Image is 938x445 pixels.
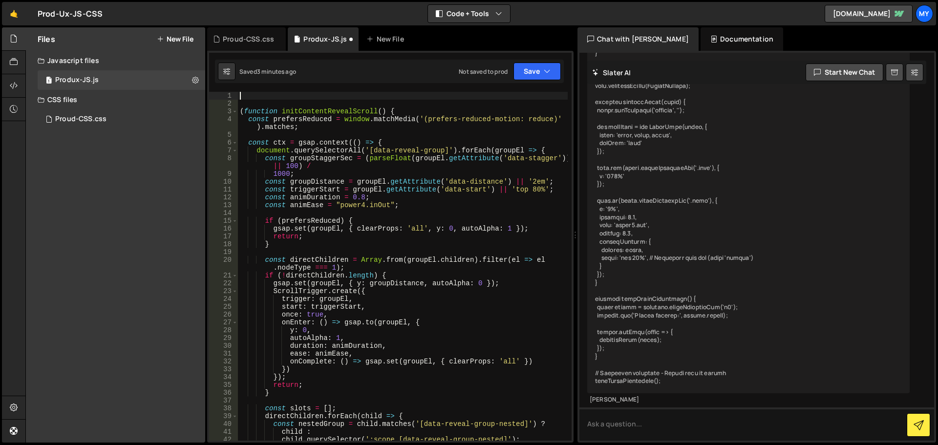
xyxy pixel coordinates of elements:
div: New File [366,34,407,44]
div: 25 [209,303,238,311]
div: 26 [209,311,238,318]
button: Code + Tools [428,5,510,22]
div: Produx-JS.js [303,34,347,44]
div: Saved [239,67,296,76]
div: 7 [209,147,238,154]
button: New File [157,35,193,43]
div: 11 [209,186,238,193]
div: 21 [209,272,238,279]
div: 30 [209,342,238,350]
a: My [916,5,933,22]
div: 40 [209,420,238,428]
div: 3 [209,107,238,115]
div: 28 [209,326,238,334]
div: 22 [209,279,238,287]
div: 9 [209,170,238,178]
div: 18 [209,240,238,248]
div: Produx-JS.js [55,76,99,85]
div: 10 [209,178,238,186]
div: 35 [209,381,238,389]
span: 1 [46,77,52,85]
div: Chat with [PERSON_NAME] [577,27,699,51]
a: [DOMAIN_NAME] [825,5,913,22]
div: Javascript files [26,51,205,70]
div: 1 [209,92,238,100]
div: 34 [209,373,238,381]
h2: Files [38,34,55,44]
div: 3 minutes ago [257,67,296,76]
div: CSS files [26,90,205,109]
div: Proud-CSS.css [223,34,274,44]
div: Prod-Ux-JS-CSS [38,8,103,20]
div: 17 [209,233,238,240]
div: 39 [209,412,238,420]
div: Not saved to prod [459,67,508,76]
div: 41 [209,428,238,436]
div: 24 [209,295,238,303]
button: Save [513,63,561,80]
div: 16894/46224.css [38,109,205,129]
div: Proud-CSS.css [55,115,107,124]
div: 16 [209,225,238,233]
div: 42 [209,436,238,444]
div: 33 [209,365,238,373]
div: [PERSON_NAME] [590,396,907,404]
div: 29 [209,334,238,342]
div: 13 [209,201,238,209]
div: 5 [209,131,238,139]
div: 27 [209,318,238,326]
h2: Slater AI [592,68,631,77]
div: 31 [209,350,238,358]
div: 16894/46223.js [38,70,205,90]
div: 23 [209,287,238,295]
div: 36 [209,389,238,397]
div: 8 [209,154,238,170]
div: 32 [209,358,238,365]
div: 12 [209,193,238,201]
div: 2 [209,100,238,107]
div: Documentation [701,27,783,51]
div: 4 [209,115,238,131]
div: 14 [209,209,238,217]
div: 38 [209,404,238,412]
div: 6 [209,139,238,147]
button: Start new chat [806,64,883,81]
div: 20 [209,256,238,272]
div: 37 [209,397,238,404]
div: 15 [209,217,238,225]
div: 19 [209,248,238,256]
a: 🤙 [2,2,26,25]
